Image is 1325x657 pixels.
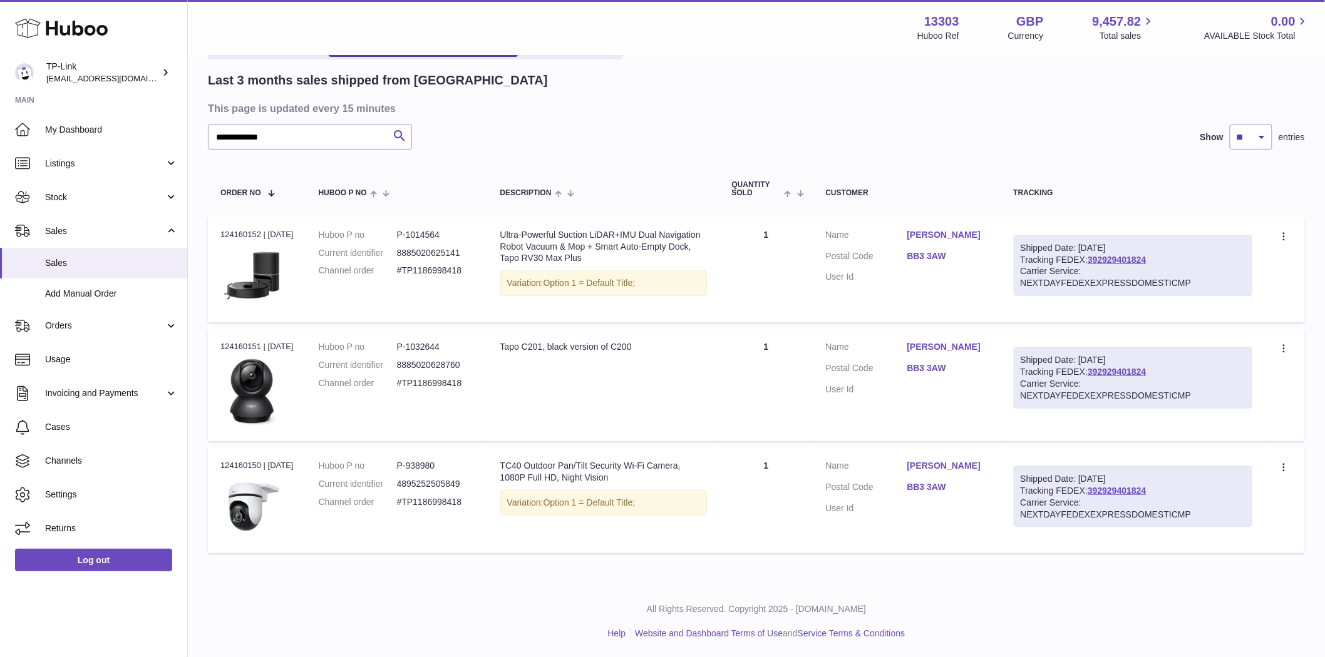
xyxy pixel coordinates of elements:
[826,481,907,496] dt: Postal Code
[631,628,905,639] li: and
[319,341,397,353] dt: Huboo P no
[397,460,475,472] dd: P-938980
[220,475,283,537] img: Tapo_C500_EU_1.2_overview_01_large_20231012034142b.jpg
[907,362,989,374] a: BB3 3AW
[826,229,907,244] dt: Name
[500,490,707,516] div: Variation:
[719,328,813,441] td: 1
[208,101,1302,115] h3: This page is updated every 15 minutes
[826,502,907,514] dt: User Id
[1200,131,1224,143] label: Show
[397,478,475,490] dd: 4895252505849
[1016,13,1043,30] strong: GBP
[1021,354,1245,366] div: Shipped Date: [DATE]
[798,628,905,638] a: Service Terms & Conditions
[220,341,294,352] div: 124160151 | [DATE]
[397,265,475,277] dd: #TP1186998418
[1008,30,1044,42] div: Currency
[1100,30,1155,42] span: Total sales
[397,377,475,389] dd: #TP1186998418
[45,288,178,300] span: Add Manual Order
[397,341,475,353] dd: P-1032644
[319,478,397,490] dt: Current identifier
[1021,378,1245,402] div: Carrier Service: NEXTDAYFEDEXEXPRESSDOMESTICMP
[500,270,707,296] div: Variation:
[924,13,959,30] strong: 13303
[635,628,783,638] a: Website and Dashboard Terms of Use
[500,460,707,484] div: TC40 Outdoor Pan/Tilt Security Wi-Fi Camera, 1080P Full HD, Night Vision
[1014,347,1252,409] div: Tracking FEDEX:
[397,229,475,241] dd: P-1014564
[1021,497,1245,521] div: Carrier Service: NEXTDAYFEDEXEXPRESSDOMESTICMP
[319,229,397,241] dt: Huboo P no
[1204,13,1310,42] a: 0.00 AVAILABLE Stock Total
[500,229,707,265] div: Ultra-Powerful Suction LiDAR+IMU Dual Navigation Robot Vacuum & Mop + Smart Auto-Empty Dock, Tapo...
[1021,265,1245,289] div: Carrier Service: NEXTDAYFEDEXEXPRESSDOMESTICMP
[319,460,397,472] dt: Huboo P no
[826,341,907,356] dt: Name
[826,250,907,265] dt: Postal Code
[45,522,178,534] span: Returns
[732,181,781,197] span: Quantity Sold
[500,189,552,197] span: Description
[45,387,165,399] span: Invoicing and Payments
[608,628,626,638] a: Help
[500,341,707,353] div: Tapo C201, black version of C200
[826,189,989,197] div: Customer
[220,229,294,240] div: 124160152 | [DATE]
[1271,13,1296,30] span: 0.00
[397,496,475,508] dd: #TP1186998418
[319,247,397,259] dt: Current identifier
[907,250,989,262] a: BB3 3AW
[220,189,261,197] span: Order No
[544,278,636,288] span: Option 1 = Default Title;
[319,496,397,508] dt: Channel order
[45,421,178,433] span: Cases
[45,124,178,136] span: My Dashboard
[1093,13,1142,30] span: 9,457.82
[719,216,813,322] td: 1
[45,455,178,467] span: Channels
[319,189,367,197] span: Huboo P no
[397,247,475,259] dd: 8885020625141
[1014,189,1252,197] div: Tracking
[220,460,294,471] div: 124160150 | [DATE]
[1088,367,1146,377] a: 392929401824
[907,229,989,241] a: [PERSON_NAME]
[220,244,283,307] img: 01_large_20240808023803n.jpg
[907,481,989,493] a: BB3 3AW
[826,271,907,283] dt: User Id
[45,257,178,269] span: Sales
[220,357,283,425] img: 133031739979760.jpg
[826,362,907,377] dt: Postal Code
[1279,131,1305,143] span: entries
[319,359,397,371] dt: Current identifier
[45,158,165,170] span: Listings
[15,63,34,82] img: internalAdmin-13303@internal.huboo.com
[1021,473,1245,485] div: Shipped Date: [DATE]
[1014,235,1252,297] div: Tracking FEDEX:
[544,497,636,507] span: Option 1 = Default Title;
[826,384,907,395] dt: User Id
[1204,30,1310,42] span: AVAILABLE Stock Total
[826,460,907,475] dt: Name
[45,320,165,332] span: Orders
[15,549,172,571] a: Log out
[1093,13,1156,42] a: 9,457.82 Total sales
[1021,242,1245,254] div: Shipped Date: [DATE]
[46,61,159,84] div: TP-Link
[719,447,813,553] td: 1
[46,73,184,83] span: [EMAIL_ADDRESS][DOMAIN_NAME]
[319,265,397,277] dt: Channel order
[198,603,1315,615] p: All Rights Reserved. Copyright 2025 - [DOMAIN_NAME]
[1014,466,1252,527] div: Tracking FEDEX:
[917,30,959,42] div: Huboo Ref
[208,72,548,89] h2: Last 3 months sales shipped from [GEOGRAPHIC_DATA]
[319,377,397,389] dt: Channel order
[45,489,178,501] span: Settings
[45,225,165,237] span: Sales
[907,341,989,353] a: [PERSON_NAME]
[1088,255,1146,265] a: 392929401824
[907,460,989,472] a: [PERSON_NAME]
[1088,486,1146,496] a: 392929401824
